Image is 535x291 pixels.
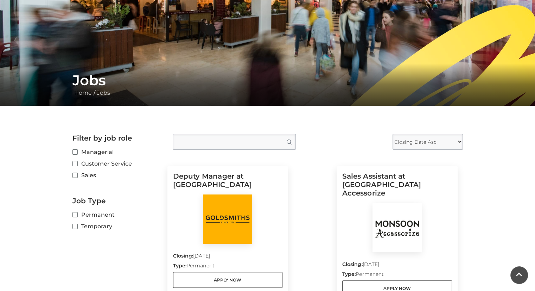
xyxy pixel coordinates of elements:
p: Permanent [173,262,283,272]
h5: Deputy Manager at [GEOGRAPHIC_DATA] [173,172,283,194]
strong: Type: [173,262,186,269]
label: Customer Service [72,159,162,168]
div: / [67,72,468,97]
strong: Closing: [342,261,363,267]
p: [DATE] [173,252,283,262]
h1: Jobs [72,72,463,89]
img: Goldsmiths [203,194,252,244]
h5: Sales Assistant at [GEOGRAPHIC_DATA] Accessorize [342,172,452,203]
label: Managerial [72,148,162,156]
strong: Type: [342,271,356,277]
h2: Filter by job role [72,134,162,142]
label: Temporary [72,222,162,231]
h2: Job Type [72,197,162,205]
a: Home [72,89,94,96]
strong: Closing: [173,253,193,259]
img: Monsoon [372,203,422,252]
a: Jobs [95,89,112,96]
p: [DATE] [342,261,452,271]
label: Sales [72,171,162,180]
label: Permanent [72,210,162,219]
p: Permanent [342,271,452,280]
a: Apply Now [173,272,283,288]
